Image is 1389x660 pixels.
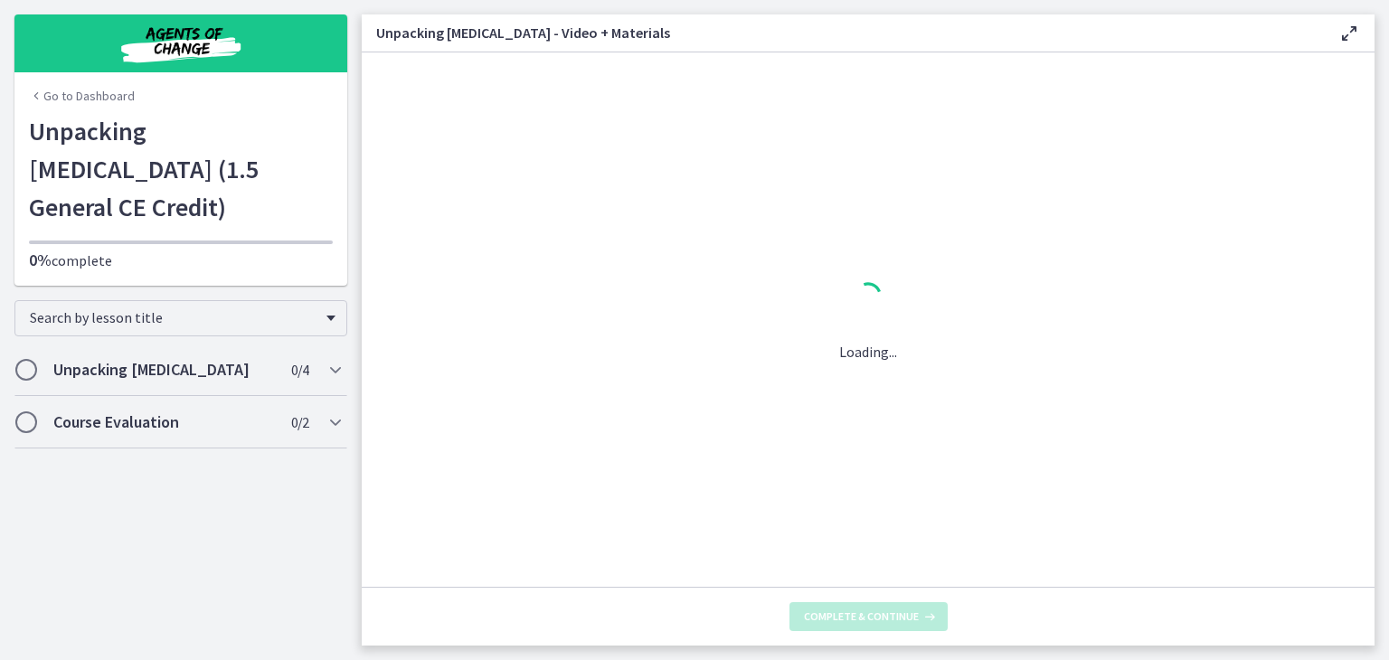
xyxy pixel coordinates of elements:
[30,308,317,326] span: Search by lesson title
[291,359,308,381] span: 0 / 4
[72,22,289,65] img: Agents of Change
[29,87,135,105] a: Go to Dashboard
[53,411,274,433] h2: Course Evaluation
[53,359,274,381] h2: Unpacking [MEDICAL_DATA]
[29,250,52,270] span: 0%
[291,411,308,433] span: 0 / 2
[14,300,347,336] div: Search by lesson title
[839,278,897,319] div: 1
[789,602,948,631] button: Complete & continue
[376,22,1309,43] h3: Unpacking [MEDICAL_DATA] - Video + Materials
[839,341,897,363] p: Loading...
[29,250,333,271] p: complete
[29,112,333,226] h1: Unpacking [MEDICAL_DATA] (1.5 General CE Credit)
[804,609,919,624] span: Complete & continue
